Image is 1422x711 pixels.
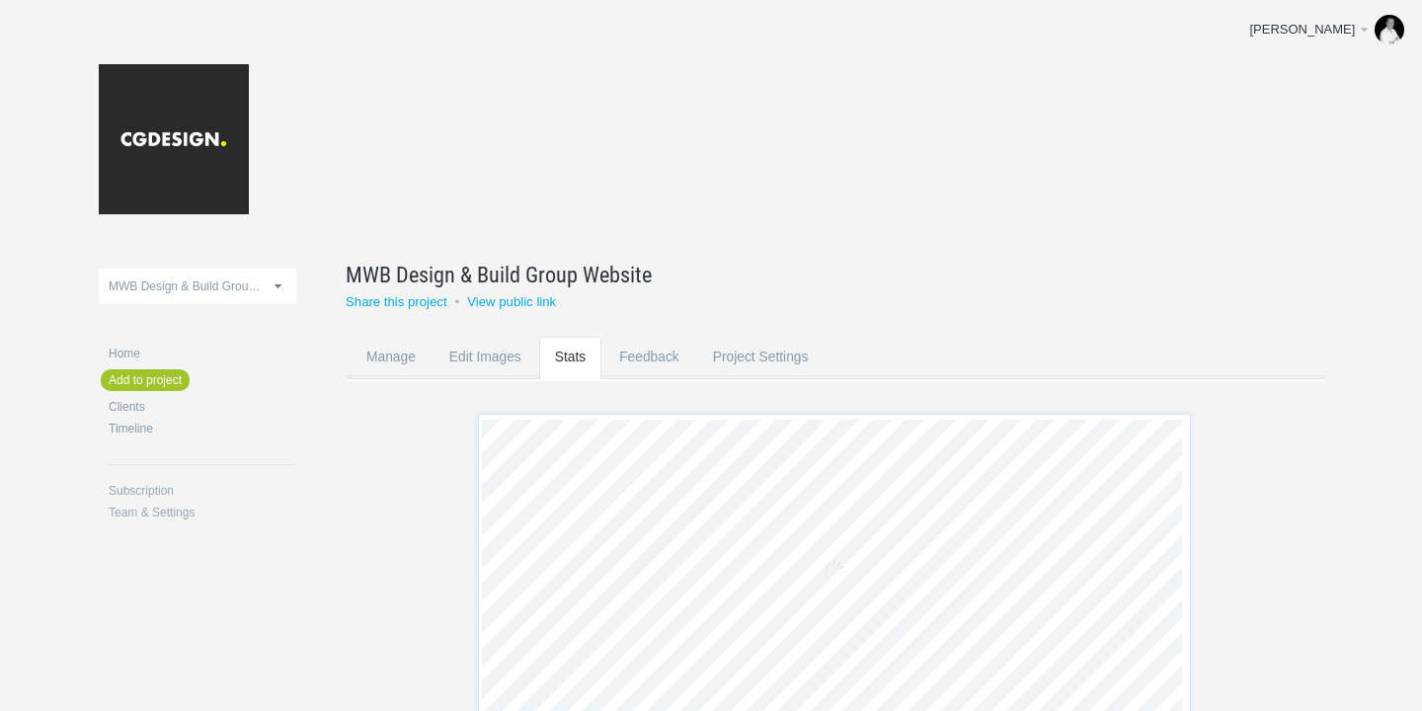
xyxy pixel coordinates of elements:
[101,369,190,391] a: Add to project
[109,507,296,518] a: Team & Settings
[346,259,1276,290] a: MWB Design & Build Group Website
[1234,10,1412,49] a: [PERSON_NAME]
[99,64,249,214] img: cgdesign-logo_20181107023645.jpg
[467,294,556,309] a: View public link
[346,259,652,290] span: MWB Design & Build Group Website
[109,279,301,293] span: MWB Design & Build Group Website
[539,337,601,415] a: Stats
[109,485,296,497] a: Subscription
[1375,15,1404,44] img: b266d24ef14a10db8de91460bb94a5c0
[1249,20,1357,39] div: [PERSON_NAME]
[109,423,296,434] a: Timeline
[455,294,460,309] small: •
[603,337,695,415] a: Feedback
[109,348,296,359] a: Home
[346,294,447,309] a: Share this project
[434,337,537,415] a: Edit Images
[109,401,296,413] a: Clients
[351,337,432,415] a: Manage
[697,337,825,415] a: Project Settings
